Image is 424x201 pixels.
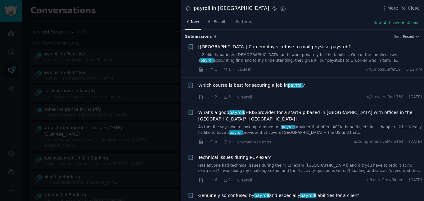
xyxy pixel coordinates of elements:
span: · [233,177,234,183]
span: · [406,139,407,145]
span: 2 [223,177,231,183]
span: · [233,94,234,100]
span: · [206,94,207,100]
span: u/CuriousSurfer19 [366,67,400,72]
a: As the title says, we're looking to move to apayrollprovider that offers 401K, benefits, etc in t... [198,125,422,135]
span: payroll [287,83,303,88]
span: More [387,5,398,11]
span: 6 [214,35,216,38]
span: payroll [281,125,295,129]
a: All Results [205,17,229,30]
span: · [219,67,221,73]
span: r/Payroll [237,95,252,99]
span: 5 [209,139,217,145]
span: Close [408,5,420,11]
span: All Results [208,19,227,25]
a: Which course is best for securing a job inpayroll? [198,82,305,89]
span: payroll [300,193,316,198]
span: · [219,139,221,145]
button: More [381,5,398,11]
span: u/LearnGrowBloom [367,177,404,183]
span: · [406,177,407,183]
span: 2 [209,94,217,100]
span: r/Payroll [237,178,252,182]
span: · [233,67,234,73]
a: 6 New [185,17,201,30]
span: · [206,139,207,145]
span: Patterns [236,19,252,25]
span: 6 New [187,19,199,25]
a: Has anyone had technical issues during their PCP exam ([GEOGRAPHIC_DATA]) and did you have to red... [198,163,422,174]
a: Technical issues during PCP exam [198,154,272,161]
div: payroll in [GEOGRAPHIC_DATA] [194,5,269,12]
span: 1 [209,67,217,72]
span: · [403,67,404,72]
span: r/AskHR [237,68,252,72]
span: [DATE] [409,177,422,183]
button: New: AI-based matching [373,20,420,26]
span: Recent [403,34,414,39]
span: 6 [223,139,231,145]
span: 5 [223,94,231,100]
span: payroll [229,130,243,135]
button: Recent [403,34,420,39]
span: payroll [254,193,270,198]
span: Which course is best for securing a job in ? [198,82,305,89]
span: What's a good /HRIS/provider for a start-up based in [GEOGRAPHIC_DATA] with offices in the [GEOGR... [198,109,422,122]
span: · [219,177,221,183]
span: · [206,177,207,183]
span: u/ComprehensiveMain164 [354,139,403,145]
a: Patterns [234,17,254,30]
span: Genuinely so confused by and especially liabilities for a client [198,192,359,199]
span: · [233,139,234,145]
a: [[GEOGRAPHIC_DATA]] Can employer refuse to mail physical paystub? [198,44,351,50]
span: payroll [229,110,245,115]
span: 1 [223,67,231,72]
span: · [206,67,207,73]
span: · [219,94,221,100]
span: Submission s [185,34,212,40]
span: [DATE] [409,139,422,145]
a: What's a goodpayroll/HRIS/provider for a start-up based in [GEOGRAPHIC_DATA] with offices in the ... [198,109,422,122]
span: · [406,94,407,100]
div: Sort [394,34,401,39]
button: Close [400,5,420,11]
span: u/Upstairs-Bad-759 [367,94,404,100]
span: r/humanresources [237,140,271,144]
span: payroll [200,58,214,63]
a: Genuinely so confused bypayrolland especiallypayrollliabilities for a client [198,192,359,199]
a: ...2 elderly patients [DEMOGRAPHIC_DATA] and I work privately for the families. One of the famili... [198,52,422,63]
span: [DATE] [409,94,422,100]
span: 5:12 AM [406,67,422,72]
span: 6 [209,177,217,183]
